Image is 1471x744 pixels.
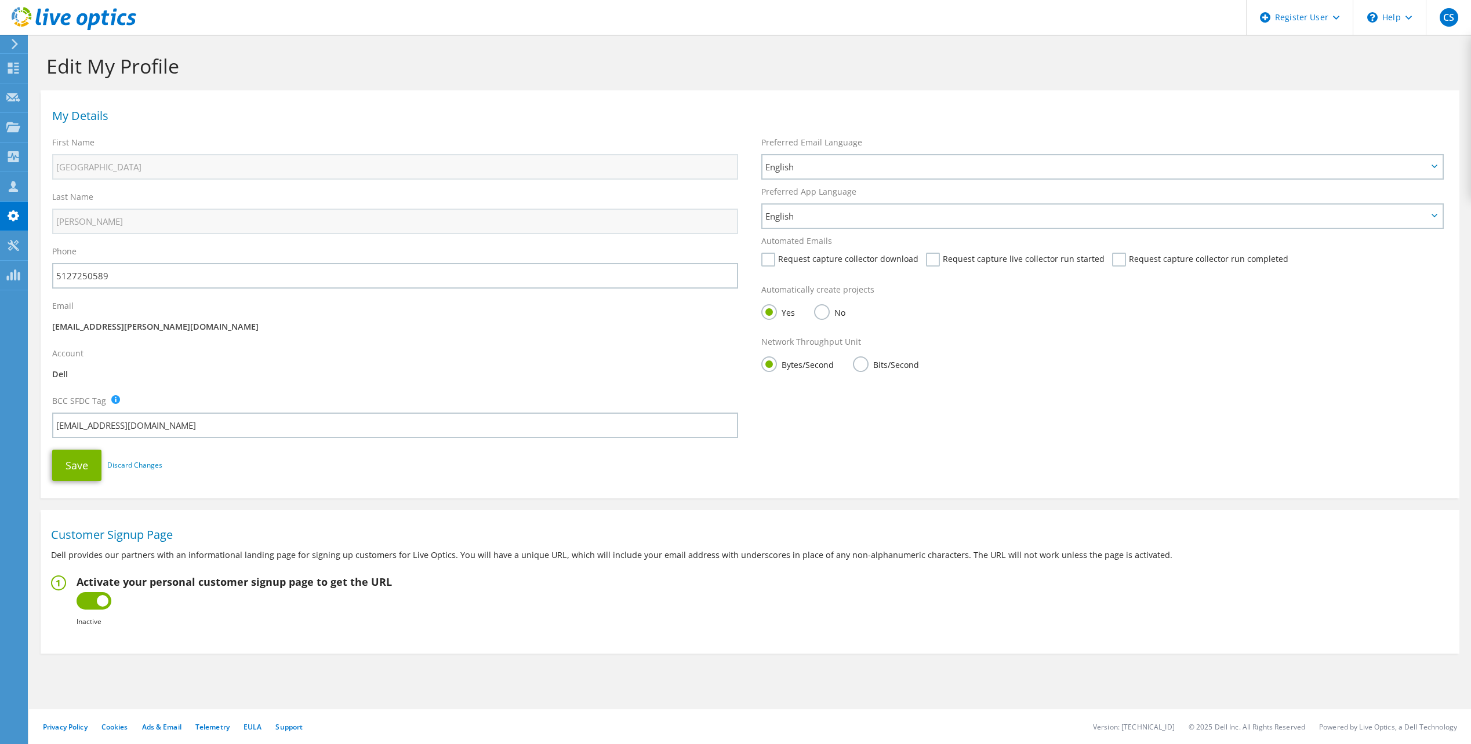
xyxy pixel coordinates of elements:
label: Request capture live collector run started [926,253,1105,267]
span: English [765,160,1428,174]
label: Preferred Email Language [761,137,862,148]
span: English [765,209,1428,223]
a: Discard Changes [107,459,162,472]
label: Request capture collector run completed [1112,253,1288,267]
label: Phone [52,246,77,257]
label: Bits/Second [853,356,919,371]
a: Support [275,722,303,732]
label: Automated Emails [761,235,832,247]
label: Yes [761,304,795,319]
button: Save [52,450,101,481]
a: EULA [244,722,261,732]
label: Bytes/Second [761,356,834,371]
b: Inactive [77,617,101,626]
label: Preferred App Language [761,186,856,198]
h1: Customer Signup Page [51,529,1443,541]
label: No [814,304,845,319]
p: Dell [52,368,738,381]
li: Powered by Live Optics, a Dell Technology [1319,722,1457,732]
label: First Name [52,137,95,148]
h1: My Details [52,110,1442,122]
a: Ads & Email [142,722,181,732]
span: CS [1440,8,1458,27]
svg: \n [1367,12,1378,23]
label: Network Throughput Unit [761,336,861,348]
label: Automatically create projects [761,284,874,296]
p: Dell provides our partners with an informational landing page for signing up customers for Live O... [51,549,1449,561]
label: Request capture collector download [761,253,918,267]
a: Privacy Policy [43,722,88,732]
label: Account [52,348,83,359]
h1: Edit My Profile [46,54,1448,78]
li: © 2025 Dell Inc. All Rights Reserved [1189,722,1305,732]
p: [EMAIL_ADDRESS][PERSON_NAME][DOMAIN_NAME] [52,320,738,333]
h2: Activate your personal customer signup page to get the URL [77,575,392,588]
label: Last Name [52,191,93,203]
label: BCC SFDC Tag [52,395,106,407]
a: Cookies [101,722,128,732]
label: Email [52,300,74,312]
a: Telemetry [195,722,230,732]
li: Version: [TECHNICAL_ID] [1093,722,1175,732]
